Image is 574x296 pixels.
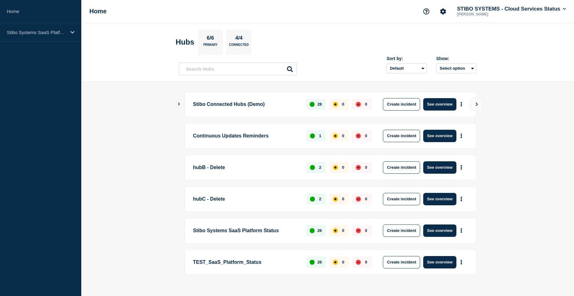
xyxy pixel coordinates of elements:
[310,165,315,170] div: up
[333,197,338,202] div: affected
[333,133,338,138] div: affected
[365,197,367,201] p: 0
[383,98,420,111] button: Create incident
[436,63,477,73] button: Select option
[193,130,299,142] p: Continuous Updates Reminders
[420,5,433,18] button: Support
[319,197,321,201] p: 2
[365,133,367,138] p: 0
[333,102,338,107] div: affected
[310,197,315,202] div: up
[437,5,450,18] button: Account settings
[229,43,249,50] p: Connected
[179,63,297,75] input: Search Hubs
[383,161,420,174] button: Create incident
[436,56,477,61] div: Show:
[457,98,465,110] button: More actions
[456,6,567,12] button: STIBO SYSTEMS - Cloud Services Status
[423,193,456,205] button: See overview
[383,224,420,237] button: Create incident
[365,165,367,170] p: 0
[204,35,217,43] p: 6/6
[193,224,299,237] p: Stibo Systems SaaS Platform Status
[457,256,465,268] button: More actions
[319,133,321,138] p: 1
[193,256,299,268] p: TEST_SaaS_Platform_Status
[7,30,66,35] p: Stibo Systems SaaS Platform Status
[310,228,315,233] div: up
[333,260,338,265] div: affected
[423,256,456,268] button: See overview
[365,228,367,233] p: 0
[193,193,299,205] p: hubC - Delete
[457,162,465,173] button: More actions
[176,38,194,46] h2: Hubs
[310,260,315,265] div: up
[310,102,315,107] div: up
[310,133,315,138] div: up
[177,102,181,107] button: Show Connected Hubs
[233,35,245,43] p: 4/4
[356,228,361,233] div: down
[203,43,217,50] p: Primary
[342,197,344,201] p: 0
[423,130,456,142] button: See overview
[356,133,361,138] div: down
[193,161,299,174] p: hubB - Delete
[342,260,344,264] p: 0
[365,102,367,107] p: 0
[356,165,361,170] div: down
[457,193,465,205] button: More actions
[333,228,338,233] div: affected
[470,98,482,111] button: View
[387,56,427,61] div: Sort by:
[456,12,520,16] p: [PERSON_NAME]
[317,260,322,264] p: 26
[356,197,361,202] div: down
[383,256,420,268] button: Create incident
[365,260,367,264] p: 0
[387,63,427,73] select: Sort by
[342,133,344,138] p: 0
[317,228,322,233] p: 26
[383,130,420,142] button: Create incident
[342,165,344,170] p: 0
[193,98,299,111] p: Stibo Connected Hubs (Demo)
[423,224,456,237] button: See overview
[457,225,465,236] button: More actions
[319,165,321,170] p: 2
[333,165,338,170] div: affected
[356,260,361,265] div: down
[423,98,456,111] button: See overview
[356,102,361,107] div: down
[342,228,344,233] p: 0
[383,193,420,205] button: Create incident
[342,102,344,107] p: 0
[457,130,465,141] button: More actions
[317,102,322,107] p: 28
[423,161,456,174] button: See overview
[89,8,107,15] h1: Home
